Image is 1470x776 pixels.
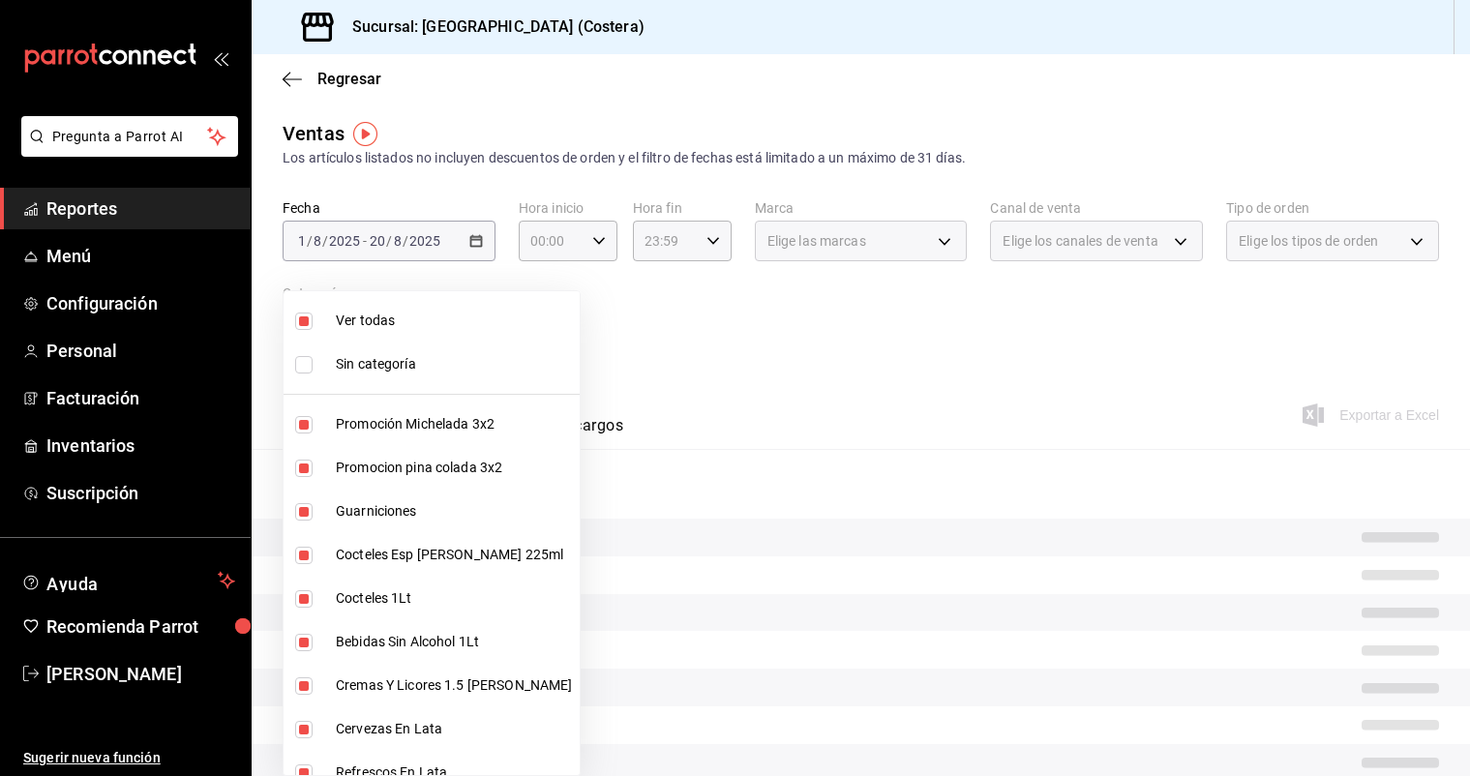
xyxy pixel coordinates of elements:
span: Cervezas En Lata [336,719,572,739]
span: Promocion pina colada 3x2 [336,458,572,478]
span: Cremas Y Licores 1.5 [PERSON_NAME] [336,675,572,696]
span: Ver todas [336,311,572,331]
span: Bebidas Sin Alcohol 1Lt [336,632,572,652]
span: Sin categoría [336,354,572,374]
span: Guarniciones [336,501,572,522]
span: Cocteles Esp [PERSON_NAME] 225ml [336,545,572,565]
span: Promoción Michelada 3x2 [336,414,572,434]
img: Tooltip marker [353,122,377,146]
span: Cocteles 1Lt [336,588,572,609]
